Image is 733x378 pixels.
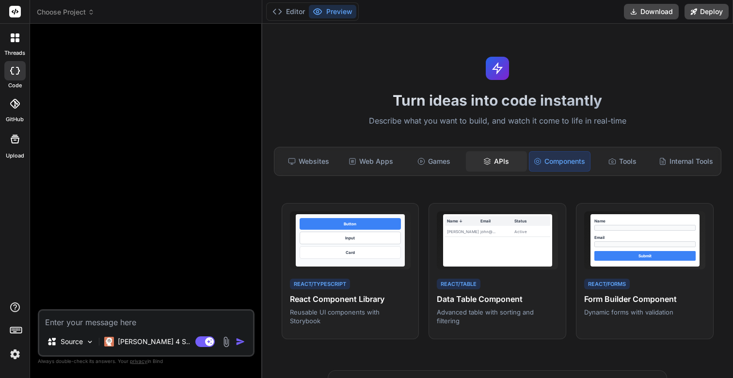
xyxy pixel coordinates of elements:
img: Claude 4 Sonnet [104,337,114,346]
div: React/TypeScript [290,279,350,290]
div: React/Forms [584,279,630,290]
span: privacy [130,358,147,364]
p: Source [61,337,83,346]
h1: Turn ideas into code instantly [268,92,728,109]
button: Download [624,4,679,19]
div: Name [594,218,696,224]
div: Tools [592,151,653,172]
p: Dynamic forms with validation [584,308,705,316]
button: Preview [309,5,356,18]
h4: React Component Library [290,293,411,305]
label: GitHub [6,115,24,124]
label: code [8,81,22,90]
div: [PERSON_NAME] [447,229,481,235]
h4: Form Builder Component [584,293,705,305]
img: Pick Models [86,338,94,346]
p: Describe what you want to build, and watch it come to life in real-time [268,115,728,127]
div: Games [403,151,464,172]
div: Email [594,235,696,240]
div: Components [529,151,590,172]
label: Upload [6,152,24,160]
div: Name ↓ [447,218,481,224]
button: Deploy [685,4,729,19]
div: Email [480,218,514,224]
div: Websites [278,151,339,172]
div: APIs [466,151,526,172]
div: Active [514,229,548,235]
div: Card [300,246,401,259]
span: Choose Project [37,7,95,17]
img: attachment [221,336,232,347]
div: Internal Tools [655,151,717,172]
label: threads [4,49,25,57]
div: Button [300,218,401,230]
img: settings [7,346,23,362]
p: Reusable UI components with Storybook [290,308,411,325]
div: Web Apps [341,151,401,172]
div: React/Table [437,279,480,290]
button: Editor [269,5,309,18]
p: Advanced table with sorting and filtering [437,308,558,325]
h4: Data Table Component [437,293,558,305]
p: Always double-check its answers. Your in Bind [38,357,255,366]
div: Submit [594,251,696,261]
img: icon [236,337,245,346]
div: john@... [480,229,514,235]
div: Input [300,232,401,244]
p: [PERSON_NAME] 4 S.. [118,337,190,346]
